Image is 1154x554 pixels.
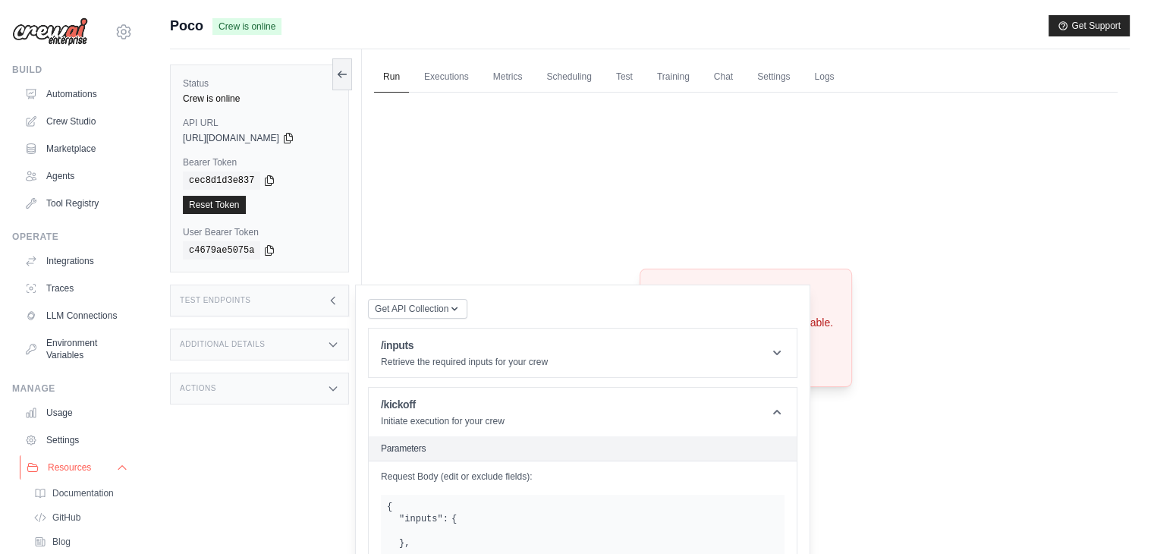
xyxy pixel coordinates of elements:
[183,156,336,168] label: Bearer Token
[180,384,216,393] h3: Actions
[12,382,133,395] div: Manage
[212,18,281,35] span: Crew is online
[451,513,457,525] span: {
[52,487,114,499] span: Documentation
[484,61,532,93] a: Metrics
[183,172,260,190] code: cec8d1d3e837
[375,303,448,315] span: Get API Collection
[805,61,843,93] a: Logs
[374,61,409,93] a: Run
[1078,481,1154,554] iframe: Chat Widget
[183,132,279,144] span: [URL][DOMAIN_NAME]
[368,299,467,319] button: Get API Collection
[537,61,600,93] a: Scheduling
[12,17,88,46] img: Logo
[18,276,133,301] a: Traces
[183,93,336,105] div: Crew is online
[183,226,336,238] label: User Bearer Token
[27,507,133,528] a: GitHub
[18,428,133,452] a: Settings
[18,331,133,367] a: Environment Variables
[387,502,392,512] span: {
[18,191,133,216] a: Tool Registry
[18,109,133,134] a: Crew Studio
[183,241,260,260] code: c4679ae5075a
[381,356,548,368] p: Retrieve the required inputs for your crew
[381,471,785,483] label: Request Body (edit or exclude fields):
[381,338,548,353] h1: /inputs
[18,164,133,188] a: Agents
[381,397,505,412] h1: /kickoff
[170,15,203,36] span: Poco
[180,340,265,349] h3: Additional Details
[12,64,133,76] div: Build
[48,461,91,474] span: Resources
[648,61,699,93] a: Training
[748,61,799,93] a: Settings
[12,231,133,243] div: Operate
[18,82,133,106] a: Automations
[18,401,133,425] a: Usage
[52,536,71,548] span: Blog
[183,196,246,214] a: Reset Token
[705,61,742,93] a: Chat
[381,415,505,427] p: Initiate execution for your crew
[404,537,410,549] span: ,
[20,455,134,480] button: Resources
[52,512,80,524] span: GitHub
[607,61,642,93] a: Test
[415,61,478,93] a: Executions
[183,77,336,90] label: Status
[399,537,404,549] span: }
[399,513,448,525] label: "inputs":
[183,117,336,129] label: API URL
[18,304,133,328] a: LLM Connections
[381,442,785,455] h2: Parameters
[1049,15,1130,36] button: Get Support
[18,249,133,273] a: Integrations
[27,483,133,504] a: Documentation
[180,296,251,305] h3: Test Endpoints
[27,531,133,552] a: Blog
[18,137,133,161] a: Marketplace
